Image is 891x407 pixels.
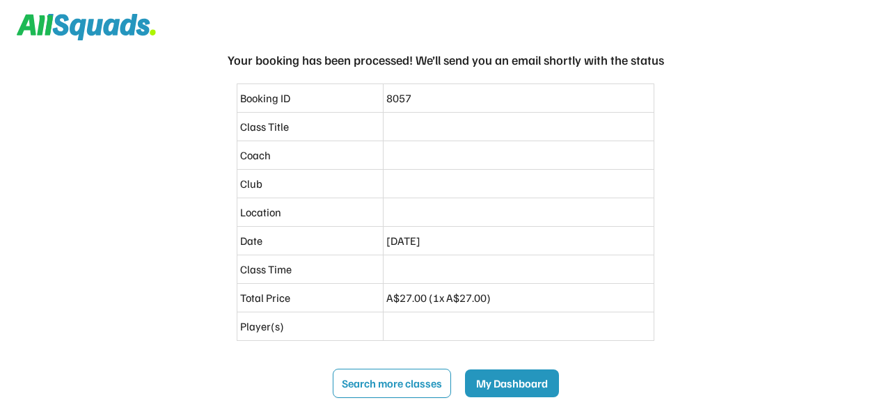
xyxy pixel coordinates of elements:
button: My Dashboard [465,369,559,397]
div: Class Title [240,118,380,135]
div: [DATE] [386,232,651,249]
button: Search more classes [333,369,451,398]
div: Date [240,232,380,249]
img: Squad%20Logo.svg [17,14,156,40]
div: Location [240,204,380,221]
div: Player(s) [240,318,380,335]
div: Club [240,175,380,192]
div: Coach [240,147,380,163]
div: Total Price [240,289,380,306]
div: Your booking has been processed! We’ll send you an email shortly with the status [228,51,664,70]
div: A$27.00 (1x A$27.00) [386,289,651,306]
div: 8057 [386,90,651,106]
div: Class Time [240,261,380,278]
div: Booking ID [240,90,380,106]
